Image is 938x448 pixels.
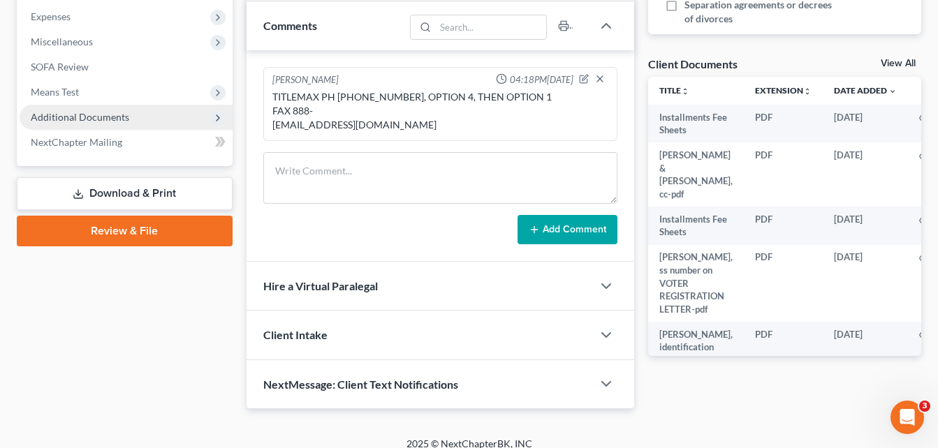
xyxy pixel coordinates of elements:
[31,86,79,98] span: Means Test
[17,177,233,210] a: Download & Print
[681,87,689,96] i: unfold_more
[744,322,823,373] td: PDF
[823,207,908,245] td: [DATE]
[648,207,744,245] td: Installments Fee Sheets
[20,54,233,80] a: SOFA Review
[31,111,129,123] span: Additional Documents
[510,73,573,87] span: 04:18PM[DATE]
[755,85,812,96] a: Extensionunfold_more
[744,105,823,143] td: PDF
[518,215,617,244] button: Add Comment
[31,136,122,148] span: NextChapter Mailing
[272,90,608,132] div: TITLEMAX PH [PHONE_NUMBER], OPTION 4, THEN OPTION 1 FAX 888- [EMAIL_ADDRESS][DOMAIN_NAME]
[744,245,823,322] td: PDF
[31,61,89,73] span: SOFA Review
[648,245,744,322] td: [PERSON_NAME], ss number on VOTER REGISTRATION LETTER-pdf
[263,378,458,391] span: NextMessage: Client Text Notifications
[648,57,738,71] div: Client Documents
[891,401,924,434] iframe: Intercom live chat
[648,105,744,143] td: Installments Fee Sheets
[263,279,378,292] span: Hire a Virtual Paralegal
[888,87,897,96] i: expand_more
[803,87,812,96] i: unfold_more
[31,36,93,47] span: Miscellaneous
[823,105,908,143] td: [DATE]
[31,10,71,22] span: Expenses
[17,216,233,246] a: Review & File
[263,328,328,341] span: Client Intake
[263,19,317,32] span: Comments
[834,85,897,96] a: Date Added expand_more
[823,142,908,207] td: [DATE]
[648,142,744,207] td: [PERSON_NAME] & [PERSON_NAME], cc-pdf
[823,245,908,322] td: [DATE]
[744,142,823,207] td: PDF
[272,73,339,87] div: [PERSON_NAME]
[919,401,930,412] span: 3
[659,85,689,96] a: Titleunfold_more
[648,322,744,373] td: [PERSON_NAME], identification card-pdf
[823,322,908,373] td: [DATE]
[20,130,233,155] a: NextChapter Mailing
[881,59,916,68] a: View All
[744,207,823,245] td: PDF
[436,15,547,39] input: Search...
